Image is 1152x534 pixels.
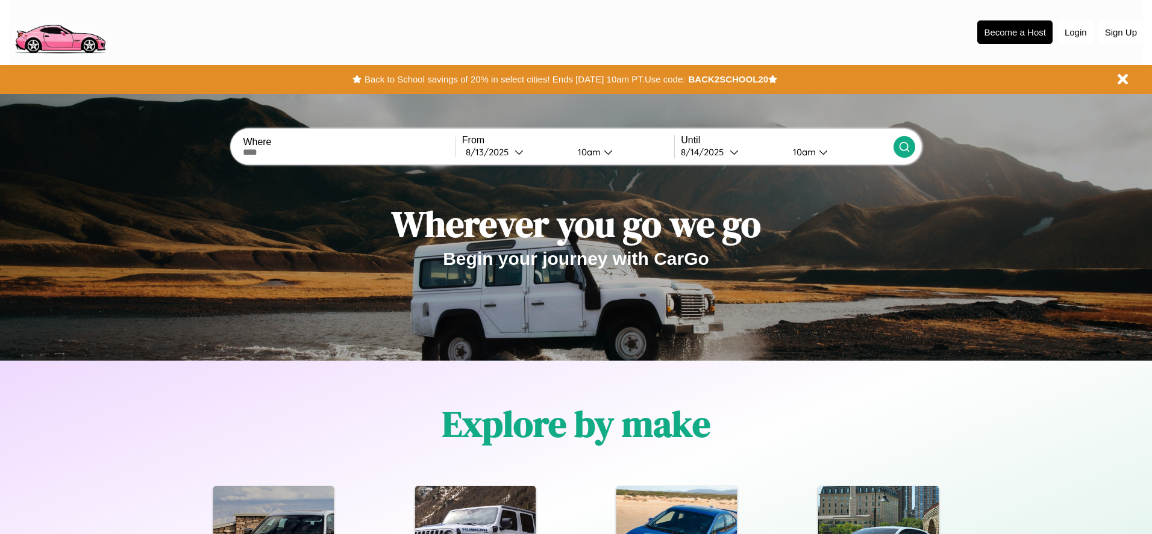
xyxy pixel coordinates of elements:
label: Until [681,135,893,146]
div: 10am [572,146,604,158]
button: Sign Up [1099,21,1143,43]
button: 8/13/2025 [462,146,568,158]
b: BACK2SCHOOL20 [688,74,768,84]
h1: Explore by make [442,399,710,449]
button: 10am [783,146,893,158]
label: Where [243,137,455,147]
button: Back to School savings of 20% in select cities! Ends [DATE] 10am PT.Use code: [362,71,688,88]
button: Login [1059,21,1093,43]
button: Become a Host [977,20,1053,44]
button: 10am [568,146,674,158]
div: 8 / 14 / 2025 [681,146,730,158]
div: 10am [787,146,819,158]
img: logo [9,6,111,57]
div: 8 / 13 / 2025 [466,146,515,158]
label: From [462,135,674,146]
